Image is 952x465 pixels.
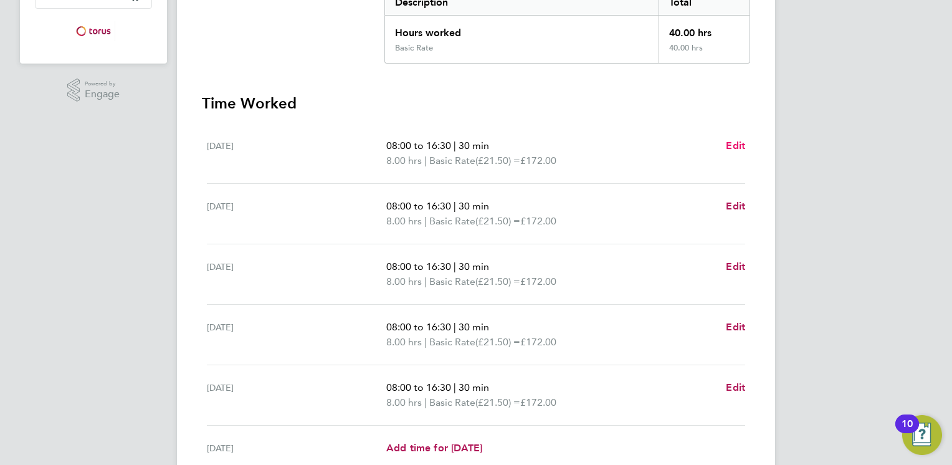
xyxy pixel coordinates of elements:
[475,336,520,348] span: (£21.50) =
[386,276,422,287] span: 8.00 hrs
[386,261,451,272] span: 08:00 to 16:30
[726,261,745,272] span: Edit
[726,380,745,395] a: Edit
[520,155,556,166] span: £172.00
[386,441,482,456] a: Add time for [DATE]
[424,276,427,287] span: |
[726,381,745,393] span: Edit
[424,396,427,408] span: |
[475,155,520,166] span: (£21.50) =
[424,215,427,227] span: |
[520,215,556,227] span: £172.00
[902,415,942,455] button: Open Resource Center, 10 new notifications
[459,321,489,333] span: 30 min
[459,200,489,212] span: 30 min
[386,200,451,212] span: 08:00 to 16:30
[35,21,152,41] a: Go to home page
[386,215,422,227] span: 8.00 hrs
[386,321,451,333] span: 08:00 to 16:30
[454,200,456,212] span: |
[454,140,456,151] span: |
[386,140,451,151] span: 08:00 to 16:30
[520,276,556,287] span: £172.00
[207,259,386,289] div: [DATE]
[395,43,433,53] div: Basic Rate
[659,43,750,63] div: 40.00 hrs
[386,396,422,408] span: 8.00 hrs
[424,155,427,166] span: |
[520,336,556,348] span: £172.00
[429,153,475,168] span: Basic Rate
[475,276,520,287] span: (£21.50) =
[475,396,520,408] span: (£21.50) =
[726,200,745,212] span: Edit
[726,259,745,274] a: Edit
[207,199,386,229] div: [DATE]
[429,335,475,350] span: Basic Rate
[85,89,120,100] span: Engage
[726,320,745,335] a: Edit
[424,336,427,348] span: |
[659,16,750,43] div: 40.00 hrs
[726,140,745,151] span: Edit
[902,424,913,440] div: 10
[454,261,456,272] span: |
[520,396,556,408] span: £172.00
[386,336,422,348] span: 8.00 hrs
[386,442,482,454] span: Add time for [DATE]
[207,320,386,350] div: [DATE]
[386,381,451,393] span: 08:00 to 16:30
[386,155,422,166] span: 8.00 hrs
[459,261,489,272] span: 30 min
[67,79,120,102] a: Powered byEngage
[85,79,120,89] span: Powered by
[429,274,475,289] span: Basic Rate
[475,215,520,227] span: (£21.50) =
[459,381,489,393] span: 30 min
[454,381,456,393] span: |
[72,21,115,41] img: torus-logo-retina.png
[726,199,745,214] a: Edit
[202,93,750,113] h3: Time Worked
[207,380,386,410] div: [DATE]
[459,140,489,151] span: 30 min
[454,321,456,333] span: |
[726,138,745,153] a: Edit
[385,16,659,43] div: Hours worked
[207,138,386,168] div: [DATE]
[429,395,475,410] span: Basic Rate
[726,321,745,333] span: Edit
[207,441,386,456] div: [DATE]
[429,214,475,229] span: Basic Rate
